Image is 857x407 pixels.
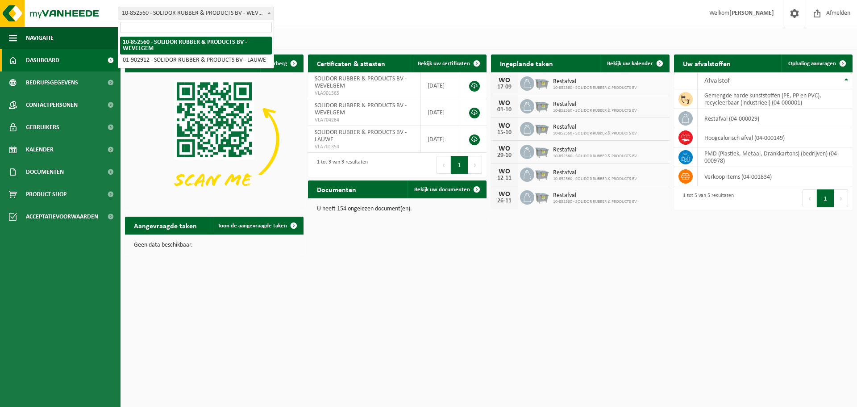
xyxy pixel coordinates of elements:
[267,61,287,67] span: Verberg
[315,76,407,89] span: SOLIDOR RUBBER & PRODUCTS BV - WEVELGEM
[26,183,67,206] span: Product Shop
[495,145,513,152] div: WO
[315,117,414,124] span: VLA704264
[26,94,78,116] span: Contactpersonen
[125,72,304,206] img: Download de VHEPlus App
[698,128,853,147] td: hoogcalorisch afval (04-000149)
[495,198,513,204] div: 26-11
[704,77,730,84] span: Afvalstof
[312,155,368,175] div: 1 tot 3 van 3 resultaten
[553,147,637,154] span: Restafval
[834,189,848,207] button: Next
[26,206,98,228] span: Acceptatievoorwaarden
[803,189,817,207] button: Previous
[134,242,295,248] p: Geen data beschikbaar.
[495,175,513,181] div: 12-11
[553,78,637,85] span: Restafval
[600,55,669,72] a: Bekijk uw kalender
[421,126,460,153] td: [DATE]
[26,116,59,138] span: Gebruikers
[495,130,513,136] div: 15-10
[451,156,468,174] button: 1
[495,84,513,90] div: 17-09
[418,61,470,67] span: Bekijk uw certificaten
[781,55,852,72] a: Ophaling aanvragen
[698,89,853,109] td: gemengde harde kunststoffen (PE, PP en PVC), recycleerbaar (industrieel) (04-000001)
[491,55,562,72] h2: Ingeplande taken
[495,100,513,107] div: WO
[495,77,513,84] div: WO
[698,147,853,167] td: PMD (Plastiek, Metaal, Drankkartons) (bedrijven) (04-000978)
[553,192,637,199] span: Restafval
[421,72,460,99] td: [DATE]
[495,168,513,175] div: WO
[534,166,549,181] img: WB-2500-GAL-GY-01
[534,75,549,90] img: WB-2500-GAL-GY-01
[211,217,303,235] a: Toon de aangevraagde taken
[407,180,486,198] a: Bekijk uw documenten
[534,189,549,204] img: WB-2500-GAL-GY-01
[120,37,272,55] li: 10-852560 - SOLIDOR RUBBER & PRODUCTS BV - WEVELGEM
[315,90,414,97] span: VLA901565
[674,55,740,72] h2: Uw afvalstoffen
[553,176,637,182] span: 10-852560 - SOLIDOR RUBBER & PRODUCTS BV
[315,129,407,143] span: SOLIDOR RUBBER & PRODUCTS BV - LAUWE
[553,131,637,136] span: 10-852560 - SOLIDOR RUBBER & PRODUCTS BV
[553,85,637,91] span: 10-852560 - SOLIDOR RUBBER & PRODUCTS BV
[120,55,272,66] li: 01-902912 - SOLIDOR RUBBER & PRODUCTS BV - LAUWE
[553,199,637,205] span: 10-852560 - SOLIDOR RUBBER & PRODUCTS BV
[308,55,394,72] h2: Certificaten & attesten
[468,156,482,174] button: Next
[315,102,407,116] span: SOLIDOR RUBBER & PRODUCTS BV - WEVELGEM
[317,206,478,212] p: U heeft 154 ongelezen document(en).
[553,169,637,176] span: Restafval
[315,143,414,151] span: VLA701354
[553,101,637,108] span: Restafval
[414,187,470,193] span: Bekijk uw documenten
[495,122,513,130] div: WO
[411,55,486,72] a: Bekijk uw certificaten
[698,109,853,128] td: restafval (04-000029)
[534,143,549,159] img: WB-2500-GAL-GY-01
[678,189,734,208] div: 1 tot 5 van 5 resultaten
[553,108,637,113] span: 10-852560 - SOLIDOR RUBBER & PRODUCTS BV
[698,167,853,186] td: verkoop items (04-001834)
[553,154,637,159] span: 10-852560 - SOLIDOR RUBBER & PRODUCTS BV
[421,99,460,126] td: [DATE]
[534,98,549,113] img: WB-2500-GAL-GY-01
[125,217,206,234] h2: Aangevraagde taken
[26,49,59,71] span: Dashboard
[495,191,513,198] div: WO
[495,152,513,159] div: 29-10
[308,180,365,198] h2: Documenten
[26,71,78,94] span: Bedrijfsgegevens
[26,27,54,49] span: Navigatie
[218,223,287,229] span: Toon de aangevraagde taken
[260,55,303,72] button: Verberg
[26,138,54,161] span: Kalender
[817,189,834,207] button: 1
[788,61,836,67] span: Ophaling aanvragen
[437,156,451,174] button: Previous
[729,10,774,17] strong: [PERSON_NAME]
[495,107,513,113] div: 01-10
[26,161,64,183] span: Documenten
[607,61,653,67] span: Bekijk uw kalender
[534,121,549,136] img: WB-2500-GAL-GY-01
[553,124,637,131] span: Restafval
[118,7,274,20] span: 10-852560 - SOLIDOR RUBBER & PRODUCTS BV - WEVELGEM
